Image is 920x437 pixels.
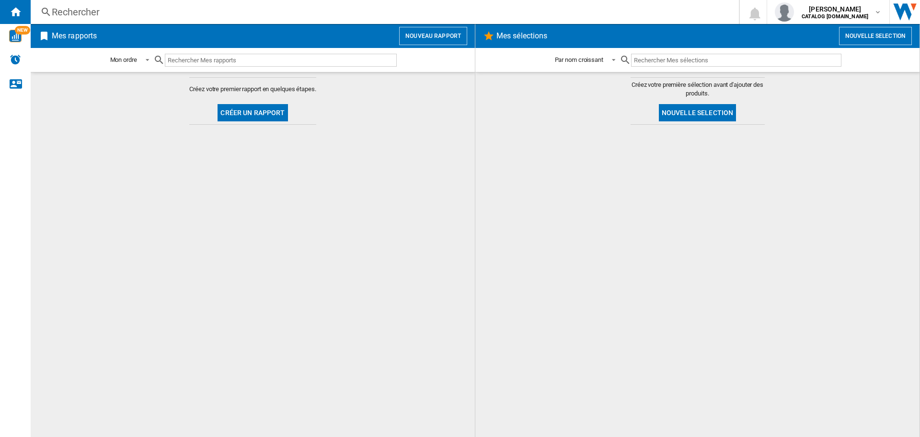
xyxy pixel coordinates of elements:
img: profile.jpg [775,2,794,22]
b: CATALOG [DOMAIN_NAME] [802,13,868,20]
input: Rechercher Mes sélections [631,54,841,67]
h2: Mes sélections [494,27,549,45]
button: Nouveau rapport [399,27,467,45]
div: Mon ordre [110,56,137,63]
div: Par nom croissant [555,56,603,63]
img: wise-card.svg [9,30,22,42]
button: Nouvelle selection [839,27,912,45]
input: Rechercher Mes rapports [165,54,397,67]
img: alerts-logo.svg [10,54,21,65]
button: Créer un rapport [218,104,287,121]
span: NEW [15,26,30,35]
span: Créez votre premier rapport en quelques étapes. [189,85,316,94]
span: Créez votre première sélection avant d'ajouter des produits. [631,81,765,98]
span: [PERSON_NAME] [802,4,868,14]
h2: Mes rapports [50,27,99,45]
button: Nouvelle selection [659,104,736,121]
div: Rechercher [52,5,714,19]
